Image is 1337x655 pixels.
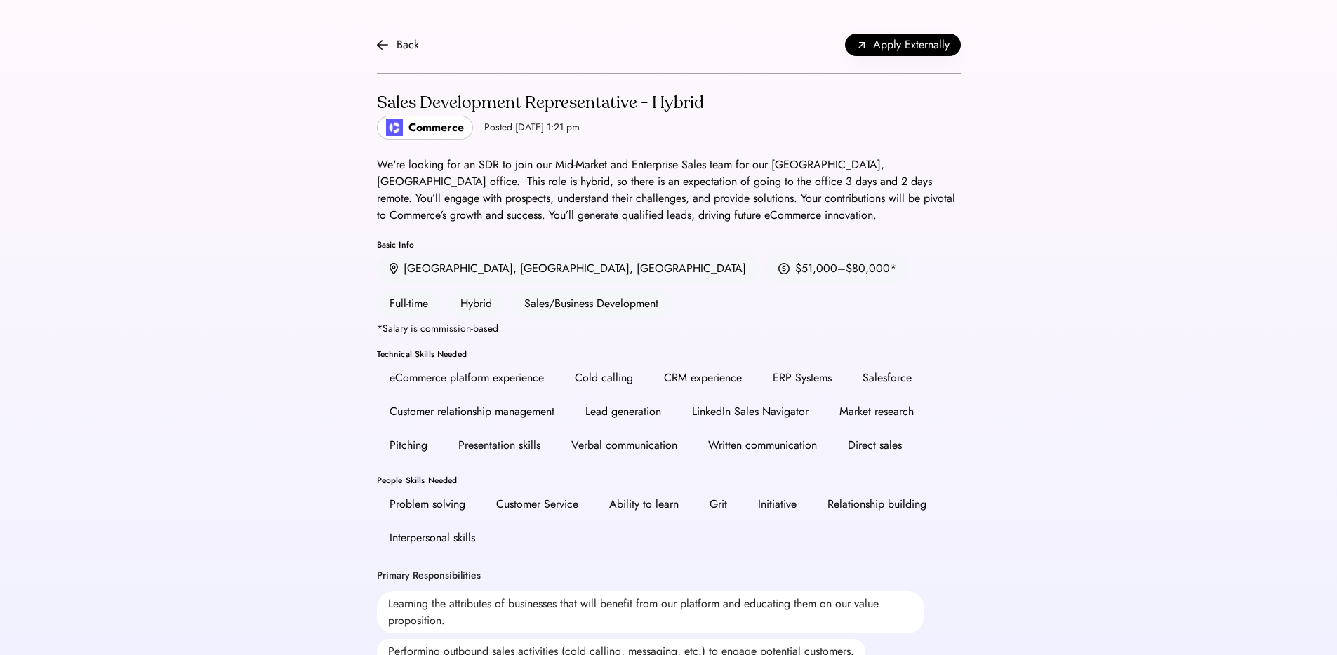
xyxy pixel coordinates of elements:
span: Apply Externally [873,36,950,53]
div: Sales Development Representative - Hybrid [377,92,704,114]
div: Posted [DATE] 1:21 pm [484,121,580,135]
div: LinkedIn Sales Navigator [692,403,809,420]
div: ERP Systems [773,370,832,386]
div: Lead generation [585,403,661,420]
div: Written communication [708,437,817,454]
div: Pitching [390,437,427,454]
div: CRM experience [664,370,742,386]
div: Customer Service [496,496,578,513]
div: Verbal communication [571,437,677,454]
div: Presentation skills [458,437,540,454]
div: Basic Info [377,241,961,249]
div: Learning the attributes of businesses that will benefit from our platform and educating them on o... [377,591,924,633]
div: Technical Skills Needed [377,350,961,358]
div: Direct sales [848,437,902,454]
div: Interpersonal skills [390,529,475,546]
div: Grit [710,496,727,513]
img: money.svg [778,262,790,275]
div: Market research [839,403,914,420]
div: We're looking for an SDR to join our Mid-Market and Enterprise Sales team for our [GEOGRAPHIC_DAT... [377,156,961,224]
div: Sales/Business Development [512,290,671,318]
div: Ability to learn [609,496,679,513]
div: Back [397,36,419,53]
img: poweredbycommerce_logo.jpeg [386,119,403,136]
div: [GEOGRAPHIC_DATA], [GEOGRAPHIC_DATA], [GEOGRAPHIC_DATA] [404,260,746,277]
div: Relationship building [827,496,926,513]
div: *Salary is commission-based [377,323,498,333]
div: Problem solving [390,496,465,513]
div: Customer relationship management [390,403,554,420]
div: Full-time [377,290,441,318]
div: Commerce [408,119,464,136]
div: Salesforce [863,370,912,386]
img: location.svg [390,263,398,275]
div: Initiative [758,496,797,513]
div: $51,000–$80,000 [795,260,890,277]
div: Cold calling [575,370,633,386]
div: People Skills Needed [377,476,961,485]
div: Hybrid [448,290,505,318]
div: Primary Responsibilities [377,569,481,583]
div: eCommerce platform experience [390,370,544,386]
img: arrow-back.svg [377,39,388,50]
button: Apply Externally [845,34,961,56]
